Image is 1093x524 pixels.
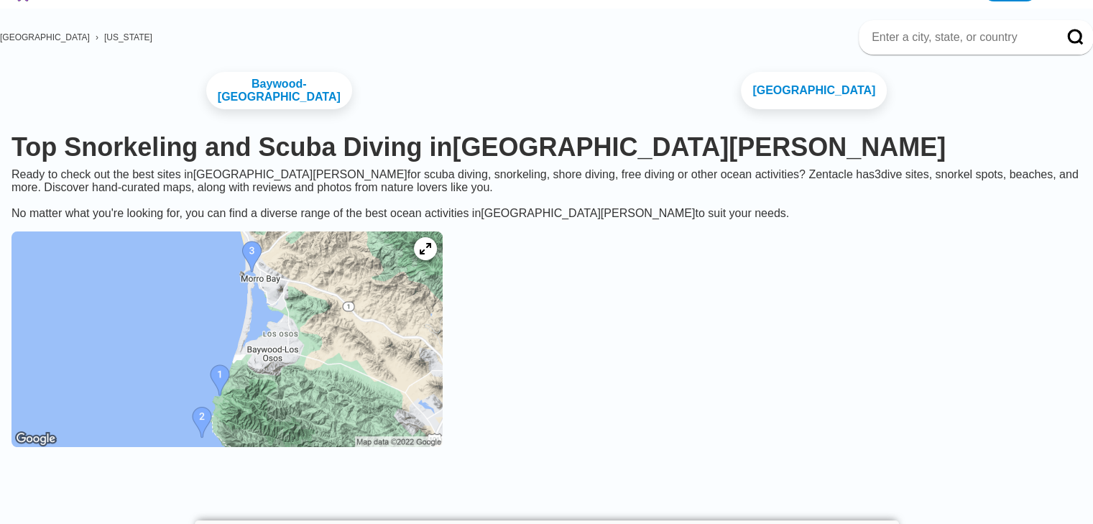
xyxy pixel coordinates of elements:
a: [GEOGRAPHIC_DATA] [741,72,887,109]
a: Baywood-[GEOGRAPHIC_DATA] [206,72,352,109]
span: › [96,32,98,42]
h1: Top Snorkeling and Scuba Diving in [GEOGRAPHIC_DATA][PERSON_NAME] [11,132,1082,162]
a: [US_STATE] [104,32,152,42]
img: San Luis Obispo County dive site map [11,231,443,447]
input: Enter a city, state, or country [870,30,1047,45]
